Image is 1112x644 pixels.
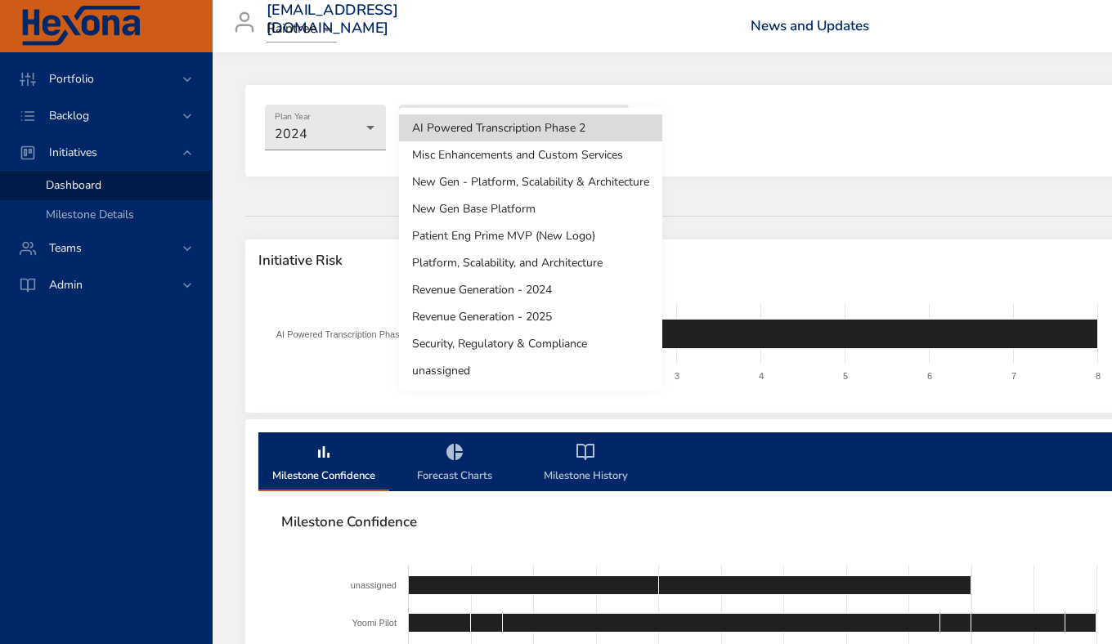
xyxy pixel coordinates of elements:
li: Patient Eng Prime MVP (New Logo) [399,222,662,249]
li: unassigned [399,357,662,384]
li: New Gen - Platform, Scalability & Architecture [399,168,662,195]
li: Revenue Generation - 2025 [399,303,662,330]
li: Misc Enhancements and Custom Services [399,141,662,168]
li: Revenue Generation - 2024 [399,276,662,303]
li: Security, Regulatory & Compliance [399,330,662,357]
li: AI Powered Transcription Phase 2 [399,114,662,141]
li: Platform, Scalability, and Architecture [399,249,662,276]
li: New Gen Base Platform [399,195,662,222]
